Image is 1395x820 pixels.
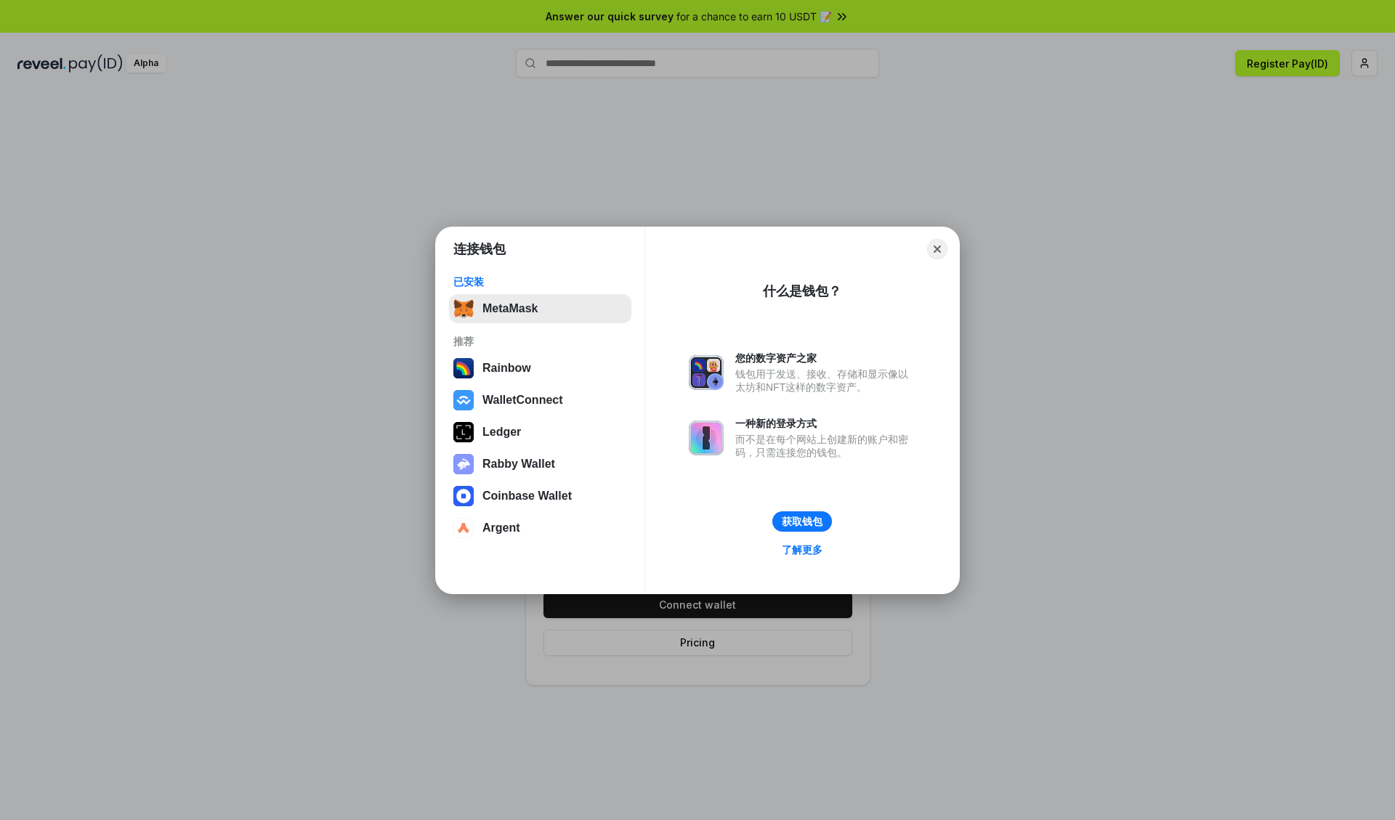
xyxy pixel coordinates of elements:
[482,394,563,407] div: WalletConnect
[449,513,631,543] button: Argent
[773,540,831,559] a: 了解更多
[763,283,841,300] div: 什么是钱包？
[735,352,915,365] div: 您的数字资产之家
[482,521,520,535] div: Argent
[449,450,631,479] button: Rabby Wallet
[453,240,506,258] h1: 连接钱包
[449,482,631,511] button: Coinbase Wallet
[453,358,474,378] img: svg+xml,%3Csvg%20width%3D%22120%22%20height%3D%22120%22%20viewBox%3D%220%200%20120%20120%22%20fil...
[735,433,915,459] div: 而不是在每个网站上创建新的账户和密码，只需连接您的钱包。
[689,421,724,455] img: svg+xml,%3Csvg%20xmlns%3D%22http%3A%2F%2Fwww.w3.org%2F2000%2Fsvg%22%20fill%3D%22none%22%20viewBox...
[449,294,631,323] button: MetaMask
[482,458,555,471] div: Rabby Wallet
[453,390,474,410] img: svg+xml,%3Csvg%20width%3D%2228%22%20height%3D%2228%22%20viewBox%3D%220%200%2028%2028%22%20fill%3D...
[482,490,572,503] div: Coinbase Wallet
[735,417,915,430] div: 一种新的登录方式
[453,299,474,319] img: svg+xml,%3Csvg%20fill%3D%22none%22%20height%3D%2233%22%20viewBox%3D%220%200%2035%2033%22%20width%...
[482,426,521,439] div: Ledger
[482,302,538,315] div: MetaMask
[782,515,822,528] div: 获取钱包
[782,543,822,556] div: 了解更多
[449,418,631,447] button: Ledger
[453,454,474,474] img: svg+xml,%3Csvg%20xmlns%3D%22http%3A%2F%2Fwww.w3.org%2F2000%2Fsvg%22%20fill%3D%22none%22%20viewBox...
[453,275,627,288] div: 已安装
[772,511,832,532] button: 获取钱包
[927,239,947,259] button: Close
[735,368,915,394] div: 钱包用于发送、接收、存储和显示像以太坊和NFT这样的数字资产。
[453,486,474,506] img: svg+xml,%3Csvg%20width%3D%2228%22%20height%3D%2228%22%20viewBox%3D%220%200%2028%2028%22%20fill%3D...
[449,354,631,383] button: Rainbow
[453,335,627,348] div: 推荐
[449,386,631,415] button: WalletConnect
[482,362,531,375] div: Rainbow
[689,355,724,390] img: svg+xml,%3Csvg%20xmlns%3D%22http%3A%2F%2Fwww.w3.org%2F2000%2Fsvg%22%20fill%3D%22none%22%20viewBox...
[453,518,474,538] img: svg+xml,%3Csvg%20width%3D%2228%22%20height%3D%2228%22%20viewBox%3D%220%200%2028%2028%22%20fill%3D...
[453,422,474,442] img: svg+xml,%3Csvg%20xmlns%3D%22http%3A%2F%2Fwww.w3.org%2F2000%2Fsvg%22%20width%3D%2228%22%20height%3...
